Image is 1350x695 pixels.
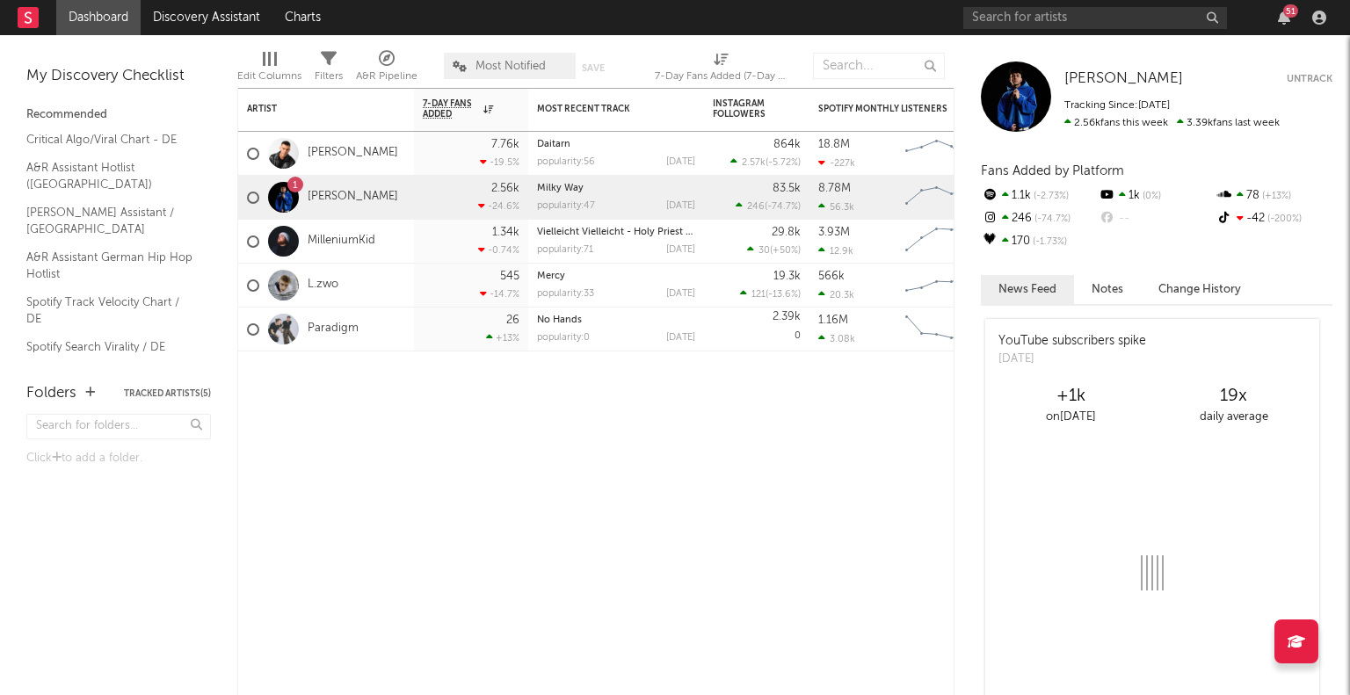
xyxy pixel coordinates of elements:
[655,44,787,95] div: 7-Day Fans Added (7-Day Fans Added)
[773,183,801,194] div: 83.5k
[506,315,519,326] div: 26
[537,315,582,325] a: No Hands
[356,66,417,87] div: A&R Pipeline
[1152,407,1315,428] div: daily average
[582,63,605,73] button: Save
[751,290,766,300] span: 121
[740,288,801,300] div: ( )
[308,146,398,161] a: [PERSON_NAME]
[491,139,519,150] div: 7.76k
[1064,118,1168,128] span: 2.56k fans this week
[492,227,519,238] div: 1.34k
[998,332,1146,351] div: YouTube subscribers spike
[491,183,519,194] div: 2.56k
[818,183,851,194] div: 8.78M
[772,227,801,238] div: 29.8k
[818,157,855,169] div: -227k
[1064,71,1183,86] span: [PERSON_NAME]
[1098,185,1215,207] div: 1k
[1283,4,1298,18] div: 51
[1287,70,1332,88] button: Untrack
[666,157,695,167] div: [DATE]
[747,202,765,212] span: 246
[315,66,343,87] div: Filters
[26,158,193,194] a: A&R Assistant Hotlist ([GEOGRAPHIC_DATA])
[247,104,379,114] div: Artist
[537,201,595,211] div: popularity: 47
[537,271,565,281] a: Mercy
[818,333,855,344] div: 3.08k
[537,157,595,167] div: popularity: 56
[308,278,338,293] a: L.zwo
[537,271,695,281] div: Mercy
[758,246,770,256] span: 30
[26,448,211,469] div: Click to add a folder.
[998,351,1146,368] div: [DATE]
[537,184,584,193] a: Milky Way
[537,184,695,193] div: Milky Way
[537,140,570,149] a: Daitarn
[537,333,590,343] div: popularity: 0
[124,389,211,398] button: Tracked Artists(5)
[478,200,519,212] div: -24.6 %
[773,311,801,322] div: 2.39k
[237,44,301,95] div: Edit Columns
[818,315,848,326] div: 1.16M
[486,332,519,344] div: +13 %
[500,271,519,282] div: 545
[897,220,976,264] svg: Chart title
[990,386,1152,407] div: +1k
[1031,192,1069,201] span: -2.73 %
[818,227,850,238] div: 3.93M
[315,44,343,95] div: Filters
[897,132,976,176] svg: Chart title
[773,271,801,282] div: 19.3k
[26,383,76,404] div: Folders
[981,164,1124,177] span: Fans Added by Platform
[981,185,1098,207] div: 1.1k
[1216,207,1332,230] div: -42
[818,289,854,300] div: 20.3k
[666,289,695,299] div: [DATE]
[742,158,766,168] span: 2.57k
[747,244,801,256] div: ( )
[478,244,519,256] div: -0.74 %
[1216,185,1332,207] div: 78
[308,234,375,249] a: MilleniumKid
[666,201,695,211] div: [DATE]
[1259,192,1291,201] span: +13 %
[773,246,798,256] span: +50 %
[26,203,193,239] a: [PERSON_NAME] Assistant / [GEOGRAPHIC_DATA]
[981,207,1098,230] div: 246
[480,288,519,300] div: -14.7 %
[736,200,801,212] div: ( )
[26,293,193,329] a: Spotify Track Velocity Chart / DE
[480,156,519,168] div: -19.5 %
[26,337,193,357] a: Spotify Search Virality / DE
[537,228,758,237] a: Vielleicht Vielleicht - Holy Priest & elMefti Remix
[666,333,695,343] div: [DATE]
[897,308,976,351] svg: Chart title
[537,245,593,255] div: popularity: 71
[1032,214,1071,224] span: -74.7 %
[818,271,845,282] div: 566k
[1140,192,1161,201] span: 0 %
[990,407,1152,428] div: on [DATE]
[1098,207,1215,230] div: --
[655,66,787,87] div: 7-Day Fans Added (7-Day Fans Added)
[26,66,211,87] div: My Discovery Checklist
[818,139,850,150] div: 18.8M
[713,308,801,351] div: 0
[537,315,695,325] div: No Hands
[981,275,1074,304] button: News Feed
[1064,100,1170,111] span: Tracking Since: [DATE]
[818,245,853,257] div: 12.9k
[768,290,798,300] span: -13.6 %
[1064,70,1183,88] a: [PERSON_NAME]
[537,228,695,237] div: Vielleicht Vielleicht - Holy Priest & elMefti Remix
[1064,118,1280,128] span: 3.39k fans last week
[537,140,695,149] div: Daitarn
[897,176,976,220] svg: Chart title
[813,53,945,79] input: Search...
[963,7,1227,29] input: Search for artists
